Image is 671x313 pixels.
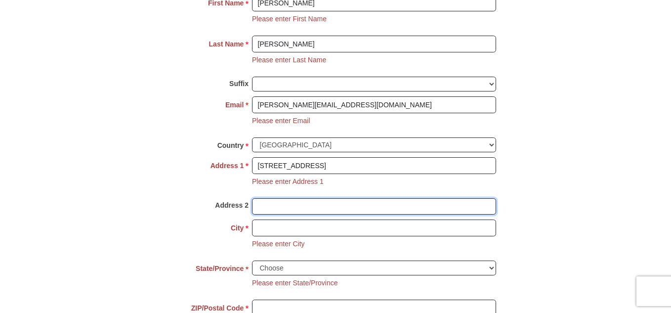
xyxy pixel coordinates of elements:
[196,262,244,275] strong: State/Province
[229,77,249,90] strong: Suffix
[252,55,326,65] li: Please enter Last Name
[252,116,310,126] li: Please enter Email
[215,198,249,212] strong: Address 2
[252,14,327,24] li: Please enter First Name
[231,221,244,235] strong: City
[210,159,244,173] strong: Address 1
[252,239,305,249] li: Please enter City
[209,37,244,51] strong: Last Name
[252,177,324,186] li: Please enter Address 1
[217,138,244,152] strong: Country
[225,98,244,112] strong: Email
[252,278,338,288] li: Please enter State/Province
